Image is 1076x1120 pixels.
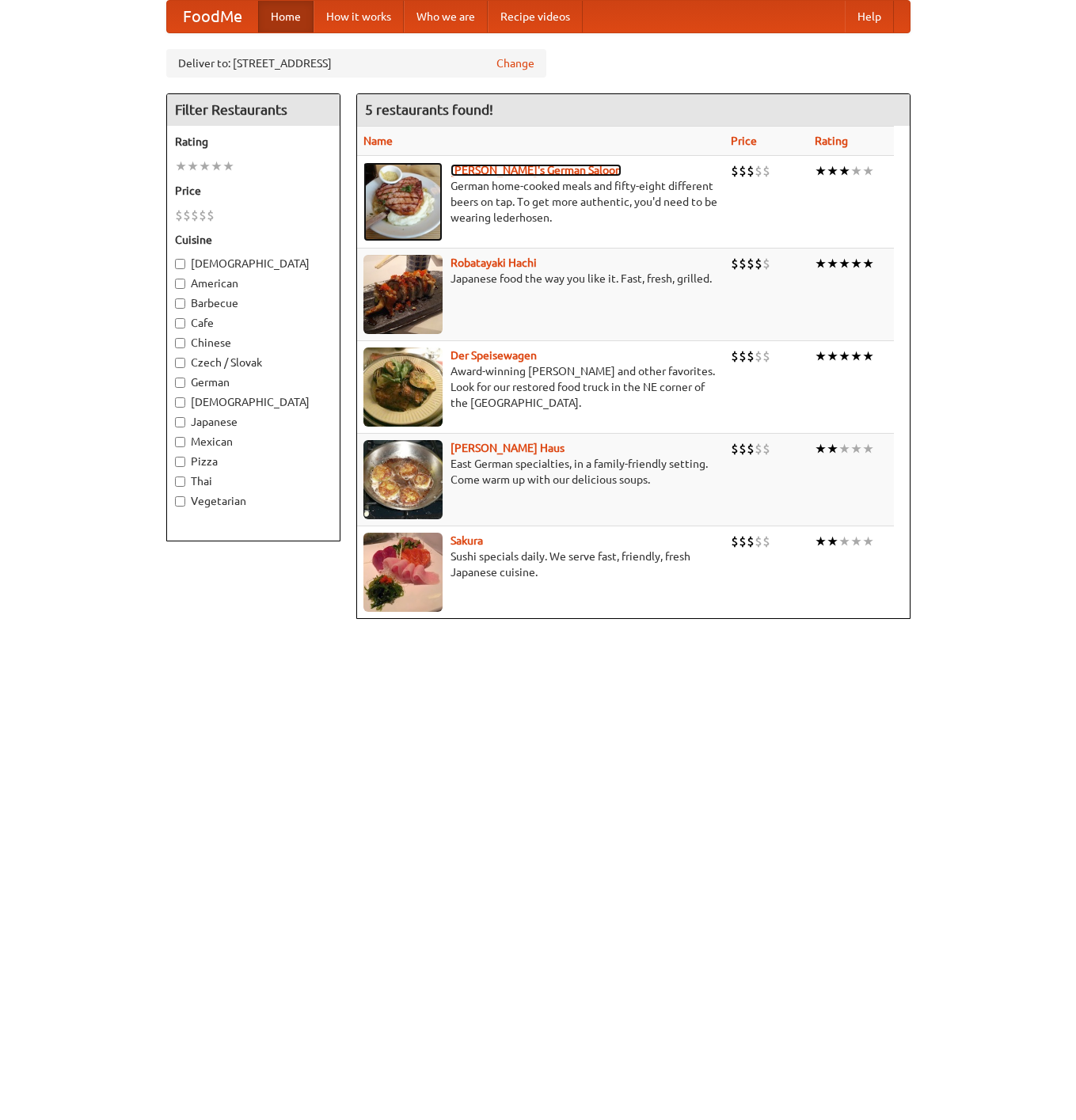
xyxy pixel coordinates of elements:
[850,347,862,365] li: ★
[258,1,314,32] a: Home
[175,397,185,408] input: [DEMOGRAPHIC_DATA]
[175,279,185,289] input: American
[739,440,747,457] li: $
[363,533,443,612] img: sakura.jpg
[755,440,762,457] li: $
[850,162,862,180] li: ★
[175,338,185,348] input: Chinese
[175,298,185,309] input: Barbecue
[199,207,207,224] li: $
[762,440,770,457] li: $
[175,437,185,447] input: Mexican
[175,355,332,370] label: Czech / Slovak
[815,162,827,180] li: ★
[762,347,770,365] li: $
[175,473,332,489] label: Thai
[175,207,183,224] li: $
[175,378,185,388] input: German
[747,533,755,550] li: $
[365,102,493,117] ng-pluralize: 5 restaurants found!
[175,414,332,430] label: Japanese
[862,440,874,457] li: ★
[175,295,332,311] label: Barbecue
[175,315,332,331] label: Cafe
[827,162,838,180] li: ★
[827,255,838,272] li: ★
[175,417,185,427] input: Japanese
[451,164,622,177] a: [PERSON_NAME]'s German Saloon
[167,94,340,126] h4: Filter Restaurants
[175,457,185,467] input: Pizza
[862,347,874,365] li: ★
[850,533,862,550] li: ★
[747,255,755,272] li: $
[747,440,755,457] li: $
[850,440,862,457] li: ★
[175,434,332,450] label: Mexican
[175,493,332,509] label: Vegetarian
[175,358,185,368] input: Czech / Slovak
[451,442,565,454] a: [PERSON_NAME] Haus
[167,1,258,32] a: FoodMe
[827,533,838,550] li: ★
[755,347,762,365] li: $
[862,533,874,550] li: ★
[838,533,850,550] li: ★
[175,374,332,390] label: German
[850,255,862,272] li: ★
[815,347,827,365] li: ★
[815,440,827,457] li: ★
[739,162,747,180] li: $
[211,158,222,175] li: ★
[451,534,483,547] a: Sakura
[404,1,488,32] a: Who we are
[815,255,827,272] li: ★
[731,533,739,550] li: $
[838,162,850,180] li: ★
[747,347,755,365] li: $
[731,347,739,365] li: $
[363,162,443,241] img: esthers.jpg
[175,335,332,351] label: Chinese
[363,135,393,147] a: Name
[827,347,838,365] li: ★
[199,158,211,175] li: ★
[739,347,747,365] li: $
[762,255,770,272] li: $
[747,162,755,180] li: $
[175,256,332,271] label: [DEMOGRAPHIC_DATA]
[815,533,827,550] li: ★
[451,256,537,269] a: Robatayaki Hachi
[731,135,757,147] a: Price
[838,440,850,457] li: ★
[175,158,187,175] li: ★
[314,1,404,32] a: How it works
[451,349,537,362] a: Der Speisewagen
[175,259,185,269] input: [DEMOGRAPHIC_DATA]
[183,207,191,224] li: $
[207,207,215,224] li: $
[191,207,199,224] li: $
[175,394,332,410] label: [DEMOGRAPHIC_DATA]
[175,454,332,469] label: Pizza
[827,440,838,457] li: ★
[363,440,443,519] img: kohlhaus.jpg
[845,1,894,32] a: Help
[187,158,199,175] li: ★
[363,549,718,580] p: Sushi specials daily. We serve fast, friendly, fresh Japanese cuisine.
[363,347,443,427] img: speisewagen.jpg
[166,49,546,78] div: Deliver to: [STREET_ADDRESS]
[755,255,762,272] li: $
[815,135,848,147] a: Rating
[175,318,185,328] input: Cafe
[175,496,185,507] input: Vegetarian
[731,440,739,457] li: $
[363,255,443,334] img: robatayaki.jpg
[363,271,718,287] p: Japanese food the way you like it. Fast, fresh, grilled.
[755,533,762,550] li: $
